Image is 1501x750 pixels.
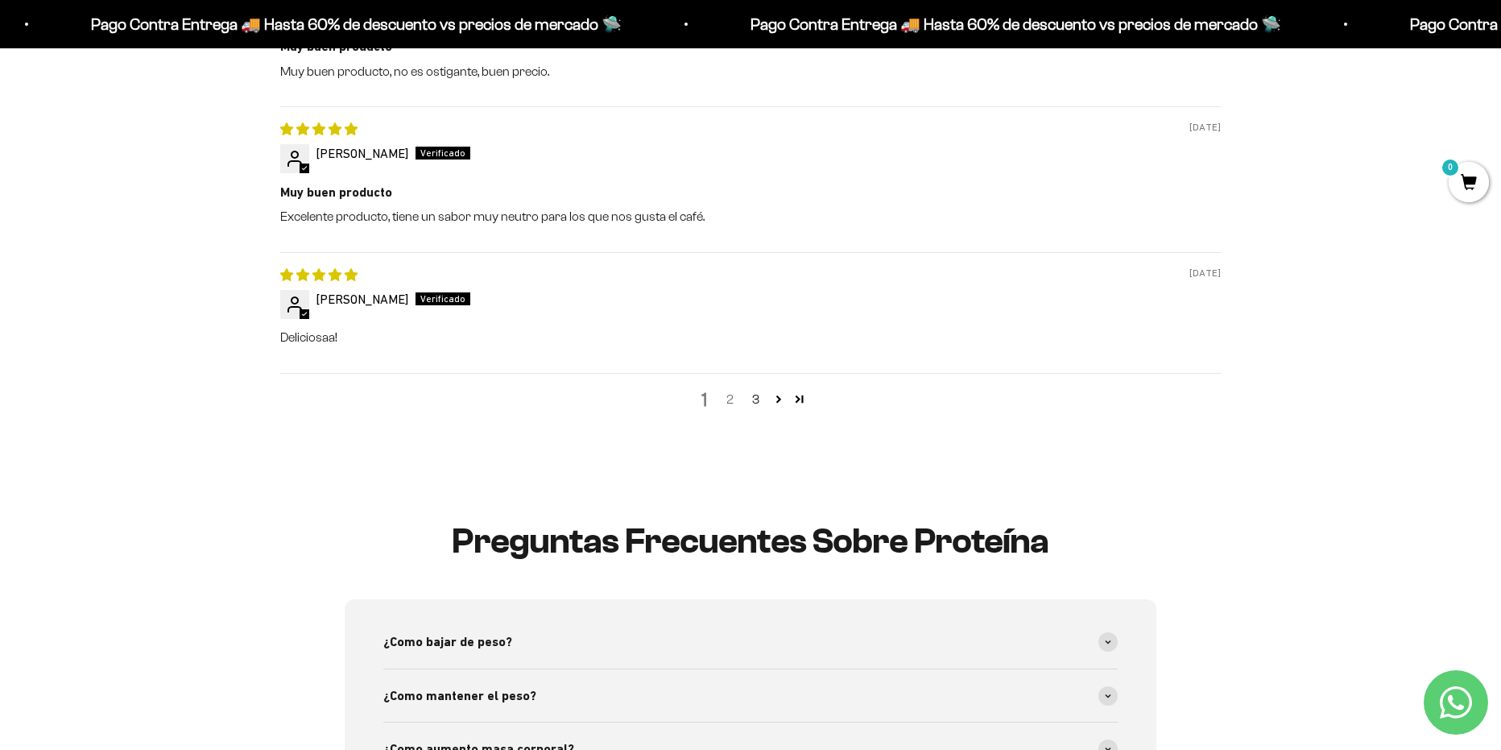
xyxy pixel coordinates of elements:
[1189,266,1221,280] span: [DATE]
[19,209,333,238] div: Comparativa con otros productos similares
[53,242,332,269] input: Otra (por favor especifica)
[280,329,1221,346] p: Deliciosaa!
[19,26,333,99] p: Para decidirte a comprar este suplemento, ¿qué información específica sobre su pureza, origen o c...
[316,146,408,160] span: [PERSON_NAME]
[768,388,789,409] a: Page 2
[383,669,1118,723] summary: ¿Como mantener el peso?
[91,11,622,37] p: Pago Contra Entrega 🚚 Hasta 60% de descuento vs precios de mercado 🛸
[1449,175,1489,193] a: 0
[19,177,333,205] div: Certificaciones de calidad
[280,122,358,136] span: 5 star review
[316,292,408,306] span: [PERSON_NAME]
[742,390,768,409] a: Page 3
[717,390,742,409] a: Page 2
[280,63,1221,81] p: Muy buen producto, no es ostigante, buen precio.
[19,145,333,173] div: País de origen de ingredientes
[750,11,1281,37] p: Pago Contra Entrega 🚚 Hasta 60% de descuento vs precios de mercado 🛸
[383,632,512,653] span: ¿Como bajar de peso?
[263,278,333,305] button: Enviar
[1189,120,1221,135] span: [DATE]
[789,388,810,409] a: Page 27
[280,208,1221,226] p: Excelente producto, tiene un sabor muy neutro para los que nos gusta el café.
[19,113,333,141] div: Detalles sobre ingredientes "limpios"
[264,278,332,305] span: Enviar
[1441,158,1460,177] mark: 0
[280,267,358,282] span: 5 star review
[345,522,1156,561] h2: Preguntas Frecuentes Sobre Proteína
[383,615,1118,669] summary: ¿Como bajar de peso?
[280,184,1221,201] b: Muy buen producto
[383,686,536,706] span: ¿Como mantener el peso?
